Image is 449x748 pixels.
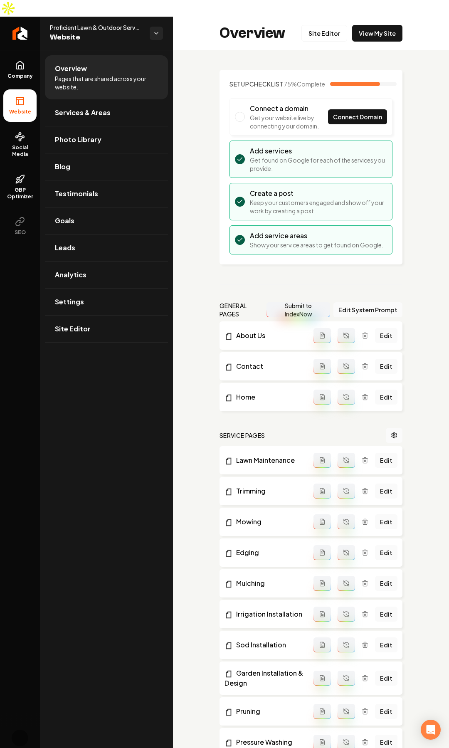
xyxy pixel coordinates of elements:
h2: Overview [220,25,285,42]
a: Edit [375,607,397,622]
a: Edit [375,328,397,343]
h3: Add services [250,146,387,156]
h3: Create a post [250,188,387,198]
span: Site Editor [55,324,91,334]
button: Edit System Prompt [333,302,402,317]
button: Add admin page prompt [313,576,331,591]
span: Overview [55,64,87,74]
span: Connect Domain [333,113,382,121]
a: Edit [375,514,397,529]
span: Website [50,32,143,43]
button: Add admin page prompt [313,514,331,529]
button: Add admin page prompt [313,607,331,622]
a: Pruning [224,706,313,716]
a: Edit [375,359,397,374]
span: Social Media [3,144,37,158]
img: Sagar Soni [12,730,28,746]
p: Get your website live by connecting your domain. [250,114,328,130]
span: Goals [55,216,74,226]
a: Edit [375,671,397,686]
a: Mowing [224,517,313,527]
a: Pressure Washing [224,737,313,747]
button: Add admin page prompt [313,637,331,652]
a: View My Site [352,25,402,42]
button: Add admin page prompt [313,359,331,374]
button: Add admin page prompt [313,484,331,499]
span: Blog [55,162,70,172]
a: Edit [375,484,397,499]
span: Testimonials [55,189,98,199]
a: About Us [224,331,313,341]
a: Company [3,54,37,86]
p: Get found on Google for each of the services you provide. [250,156,387,173]
span: Setup [229,80,249,88]
a: Leads [45,235,168,261]
a: Contact [224,361,313,371]
span: Services & Areas [55,108,111,118]
a: Goals [45,207,168,234]
a: Home [224,392,313,402]
p: Show your service areas to get found on Google. [250,241,383,249]
button: Add admin page prompt [313,671,331,686]
span: Settings [55,297,84,307]
a: Edging [224,548,313,558]
a: Connect Domain [328,109,387,124]
a: Site Editor [301,25,347,42]
span: Leads [55,243,75,253]
img: Rebolt Logo [12,27,28,40]
p: Keep your customers engaged and show off your work by creating a post. [250,198,387,215]
a: Irrigation Installation [224,609,313,619]
a: Edit [375,576,397,591]
button: Add admin page prompt [313,453,331,468]
h2: Checklist [229,80,284,88]
a: Testimonials [45,180,168,207]
h2: general pages [220,301,266,318]
span: Analytics [55,270,86,280]
a: Mulching [224,578,313,588]
a: Edit [375,453,397,468]
button: Add admin page prompt [313,328,331,343]
a: Edit [375,704,397,719]
a: Services & Areas [45,99,168,126]
button: Open user button [12,730,28,746]
a: Garden Installation & Design [224,668,313,688]
h3: Add service areas [250,231,383,241]
span: SEO [11,229,29,236]
a: GBP Optimizer [3,168,37,207]
div: Open Intercom Messenger [421,720,441,740]
span: GBP Optimizer [3,187,37,200]
a: Analytics [45,262,168,288]
span: 75 % [284,80,325,88]
a: Edit [375,545,397,560]
button: Add admin page prompt [313,390,331,405]
h3: Connect a domain [250,104,328,114]
a: Edit [375,637,397,652]
a: Edit [375,390,397,405]
a: Settings [45,289,168,315]
button: Add admin page prompt [313,704,331,719]
span: Pages that are shared across your website. [55,74,158,91]
span: Website [6,109,35,115]
h2: Service Pages [220,431,265,439]
a: Sod Installation [224,640,313,650]
a: Trimming [224,486,313,496]
button: Submit to IndexNow [266,302,330,317]
a: Site Editor [45,316,168,342]
span: Company [4,73,36,79]
button: SEO [3,210,37,242]
button: Add admin page prompt [313,545,331,560]
a: Lawn Maintenance [224,455,313,465]
span: Proficient Lawn & Outdoor Services [50,23,143,32]
a: Blog [45,153,168,180]
a: Photo Library [45,126,168,153]
span: Photo Library [55,135,101,145]
a: Social Media [3,125,37,164]
span: Complete [297,80,325,88]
